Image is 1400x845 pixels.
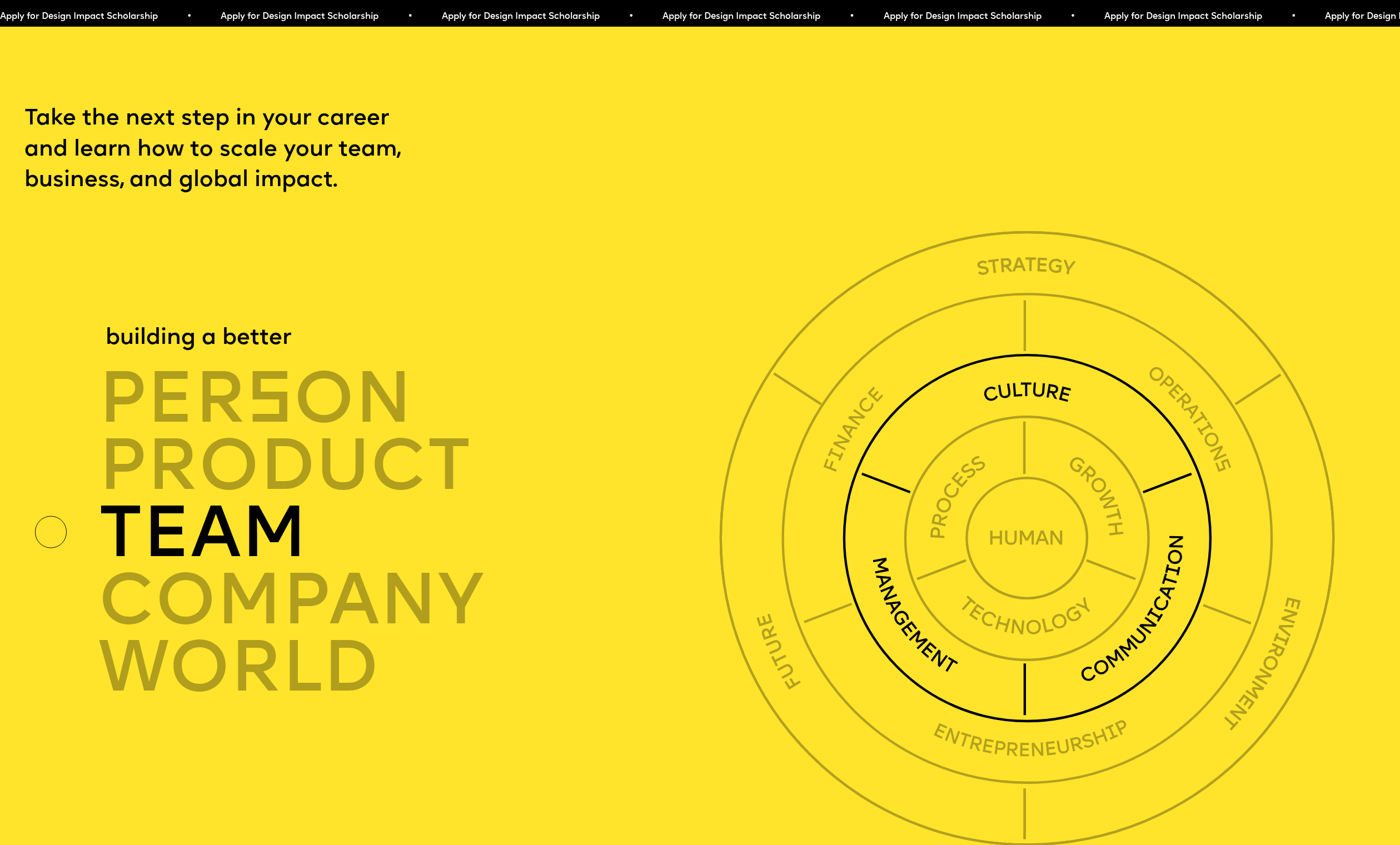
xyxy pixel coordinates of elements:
span: • [1070,12,1075,21]
span: • [629,12,634,21]
span: • [407,12,412,21]
span: • [849,12,854,21]
div: company [98,567,729,634]
div: product [98,433,729,500]
span: s [246,368,293,439]
span: • [187,12,192,21]
div: building a better [106,323,291,354]
p: Take the next step in your career and learn how to scale your team, business, and global impact. [24,104,459,196]
span: • [1291,12,1296,21]
div: world [98,634,729,702]
div: per on [98,365,729,432]
div: TEAM [98,500,729,567]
